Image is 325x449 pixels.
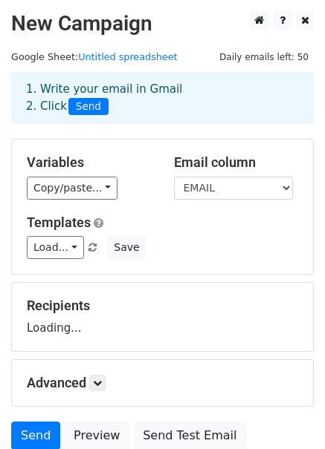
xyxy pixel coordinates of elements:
[27,154,152,171] h5: Variables
[27,214,91,230] a: Templates
[174,154,299,171] h5: Email column
[15,81,310,115] div: 1. Write your email in Gmail 2. Click
[27,375,298,391] h5: Advanced
[11,51,178,62] small: Google Sheet:
[68,98,109,116] span: Send
[11,11,314,36] h2: New Campaign
[27,177,118,200] a: Copy/paste...
[27,236,84,259] a: Load...
[27,298,298,336] div: Loading...
[107,236,146,259] button: Save
[214,51,314,62] a: Daily emails left: 50
[78,51,177,62] a: Untitled spreadsheet
[27,298,298,314] h5: Recipients
[214,49,314,65] span: Daily emails left: 50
